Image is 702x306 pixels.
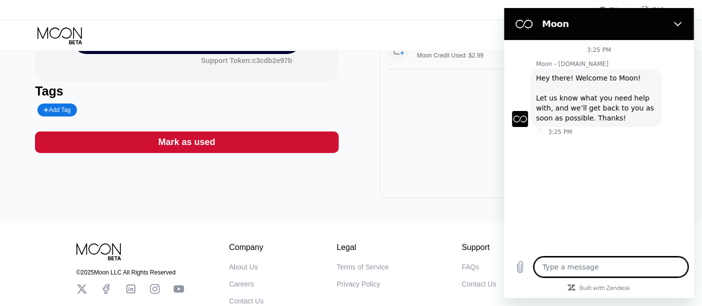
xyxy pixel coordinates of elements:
div: Contact Us [462,280,496,288]
div: Privacy Policy [337,280,380,288]
div: Terms of Service [337,263,389,271]
div: Add Tag [37,103,76,116]
div: FAQ [653,6,665,13]
div: Support Token:c3cdb2e97b [201,56,292,64]
div: Careers [229,280,254,288]
div: About Us [229,263,258,271]
div: FAQ [630,5,665,15]
div: FAQs [462,263,479,271]
div: Mark as used [158,136,215,148]
div: Contact Us [229,297,264,305]
div: Add Tag [43,106,70,113]
div: Tags [35,84,338,98]
div: Legal [337,243,389,252]
div: Mark as used [35,131,338,153]
div: EN [610,6,618,13]
div: EN [599,5,630,15]
div: Support [462,243,496,252]
div: Support Token: c3cdb2e97b [201,56,292,64]
iframe: Messaging window [504,8,694,298]
div: © 2025 Moon LLC All Rights Reserved [76,269,184,276]
div: Company [229,243,264,252]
